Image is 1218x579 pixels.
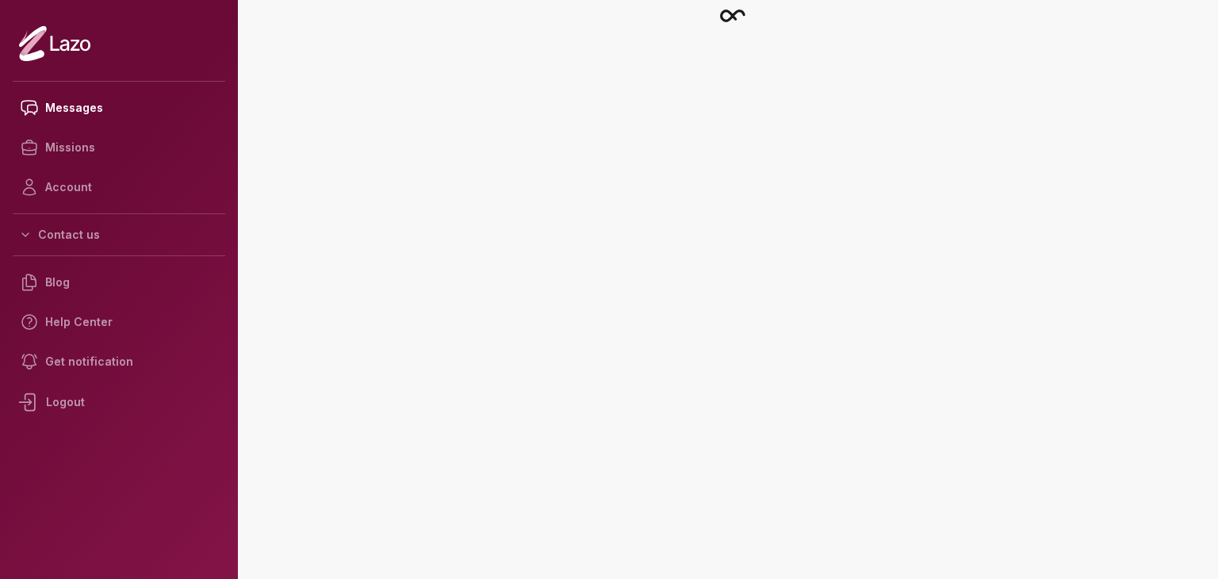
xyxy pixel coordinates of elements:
[13,263,225,302] a: Blog
[13,167,225,207] a: Account
[13,128,225,167] a: Missions
[13,342,225,382] a: Get notification
[13,382,225,423] div: Logout
[13,302,225,342] a: Help Center
[13,88,225,128] a: Messages
[13,220,225,249] button: Contact us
